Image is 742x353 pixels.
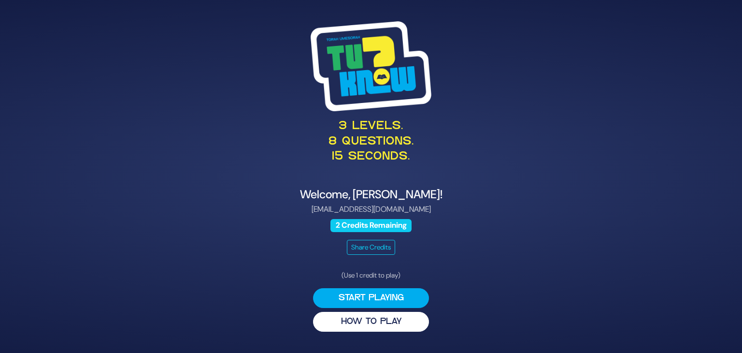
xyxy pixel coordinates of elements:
[135,204,607,215] p: [EMAIL_ADDRESS][DOMAIN_NAME]
[330,219,412,232] span: 2 Credits Remaining
[347,240,395,255] button: Share Credits
[313,270,429,280] p: (Use 1 credit to play)
[135,188,607,202] h4: Welcome, [PERSON_NAME]!
[313,312,429,332] button: HOW TO PLAY
[311,21,431,111] img: Tournament Logo
[135,119,607,164] p: 3 levels. 8 questions. 15 seconds.
[313,288,429,308] button: Start Playing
